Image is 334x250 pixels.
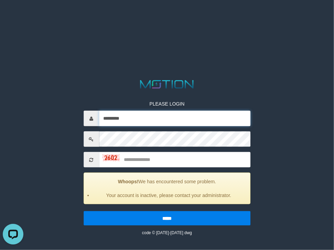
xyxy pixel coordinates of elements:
p: PLEASE LOGIN [84,100,251,107]
img: MOTION_logo.png [138,79,196,90]
strong: Whoops! [118,179,139,184]
button: Open LiveChat chat widget [3,3,23,23]
li: Your account is inactive, please contact your administrator. [93,192,245,199]
small: code © [DATE]-[DATE] dwg [142,230,192,235]
div: We has encountered some problem. [84,173,251,204]
img: captcha [103,154,120,161]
